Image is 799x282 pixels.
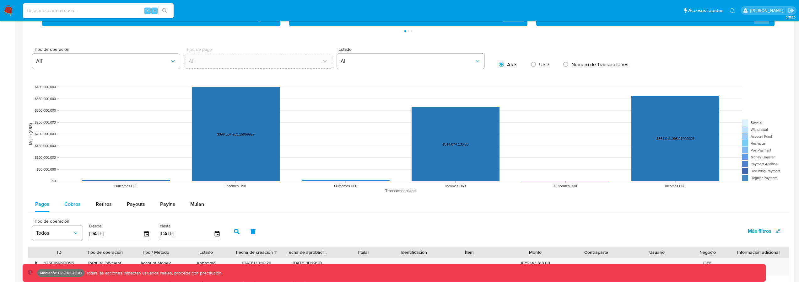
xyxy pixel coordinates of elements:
[730,8,735,13] a: Notificaciones
[788,7,794,14] a: Salir
[786,15,796,20] span: 3.158.0
[84,270,223,276] p: Todas las acciones impactan usuarios reales, proceda con precaución.
[154,8,155,13] span: s
[158,6,171,15] button: search-icon
[145,8,150,13] span: ⌥
[23,7,174,15] input: Buscar usuario o caso...
[688,7,723,14] span: Accesos rápidos
[750,8,786,13] p: kevin.palacios@mercadolibre.com
[40,272,82,274] p: Ambiente: PRODUCCIÓN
